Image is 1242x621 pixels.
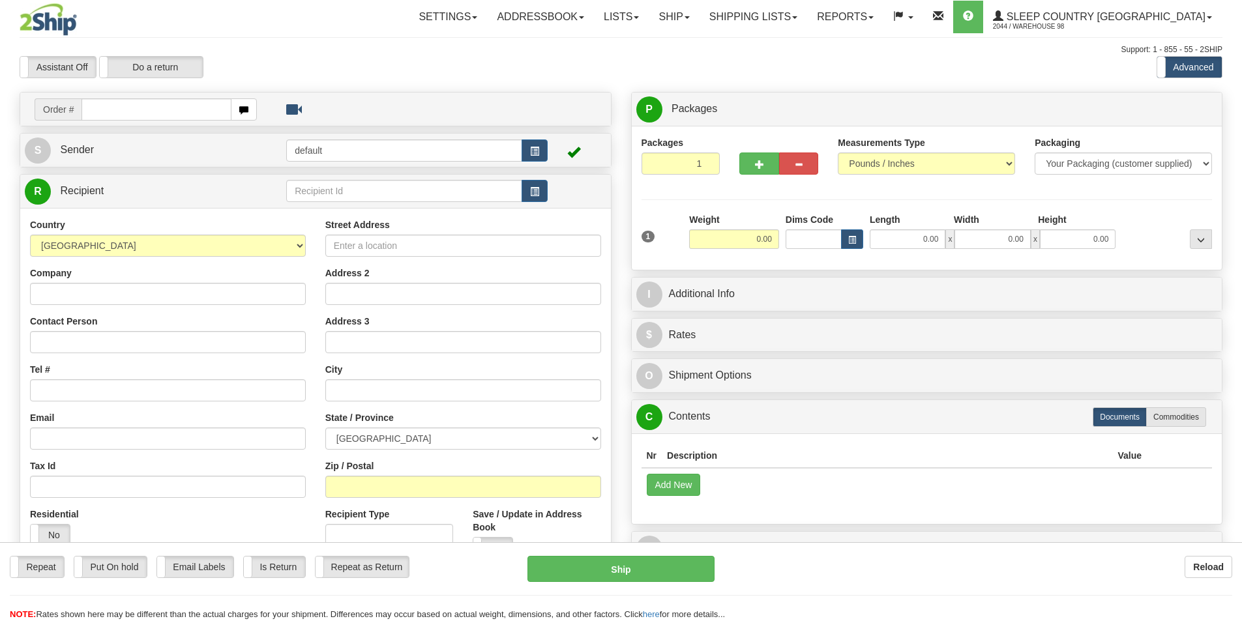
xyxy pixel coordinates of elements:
[807,1,883,33] a: Reports
[689,213,719,226] label: Weight
[100,57,203,78] label: Do a return
[642,231,655,242] span: 1
[30,363,50,376] label: Tel #
[1190,229,1212,249] div: ...
[786,213,833,226] label: Dims Code
[25,178,258,205] a: R Recipient
[672,103,717,114] span: Packages
[662,444,1112,468] th: Description
[1038,213,1067,226] label: Height
[157,556,233,577] label: Email Labels
[473,538,512,558] label: No
[636,363,662,389] span: O
[636,404,662,430] span: C
[325,363,342,376] label: City
[325,218,390,231] label: Street Address
[30,508,79,521] label: Residential
[487,1,594,33] a: Addressbook
[954,213,979,226] label: Width
[642,136,684,149] label: Packages
[945,229,954,249] span: x
[636,362,1218,389] a: OShipment Options
[30,459,55,472] label: Tax Id
[35,98,81,121] span: Order #
[636,403,1218,430] a: CContents
[983,1,1222,33] a: Sleep Country [GEOGRAPHIC_DATA] 2044 / Warehouse 98
[30,218,65,231] label: Country
[325,315,370,328] label: Address 3
[1035,136,1080,149] label: Packaging
[1157,57,1222,78] label: Advanced
[325,459,374,472] label: Zip / Postal
[1112,444,1147,468] th: Value
[700,1,807,33] a: Shipping lists
[20,44,1222,55] div: Support: 1 - 855 - 55 - 2SHIP
[60,144,94,155] span: Sender
[636,281,1218,308] a: IAdditional Info
[286,139,522,162] input: Sender Id
[649,1,699,33] a: Ship
[325,411,394,424] label: State / Province
[30,315,97,328] label: Contact Person
[1031,229,1040,249] span: x
[636,96,662,123] span: P
[636,96,1218,123] a: P Packages
[25,137,286,164] a: S Sender
[10,609,36,619] span: NOTE:
[636,536,662,562] span: R
[286,180,522,202] input: Recipient Id
[60,185,104,196] span: Recipient
[993,20,1091,33] span: 2044 / Warehouse 98
[1003,11,1205,22] span: Sleep Country [GEOGRAPHIC_DATA]
[409,1,487,33] a: Settings
[25,179,51,205] span: R
[20,3,77,36] img: logo2044.jpg
[527,556,715,582] button: Ship
[25,137,51,164] span: S
[643,609,660,619] a: here
[316,556,409,577] label: Repeat as Return
[636,322,1218,349] a: $Rates
[1193,562,1224,572] b: Reload
[74,556,147,577] label: Put On hold
[636,535,1218,562] a: RReturn Shipment
[30,267,72,280] label: Company
[870,213,900,226] label: Length
[1093,407,1147,427] label: Documents
[31,525,70,545] label: No
[647,474,701,496] button: Add New
[325,235,601,257] input: Enter a location
[325,508,390,521] label: Recipient Type
[1185,556,1232,578] button: Reload
[642,444,662,468] th: Nr
[473,508,600,534] label: Save / Update in Address Book
[636,282,662,308] span: I
[1146,407,1206,427] label: Commodities
[20,57,96,78] label: Assistant Off
[30,411,54,424] label: Email
[244,556,305,577] label: Is Return
[838,136,925,149] label: Measurements Type
[594,1,649,33] a: Lists
[325,267,370,280] label: Address 2
[10,556,64,577] label: Repeat
[636,322,662,348] span: $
